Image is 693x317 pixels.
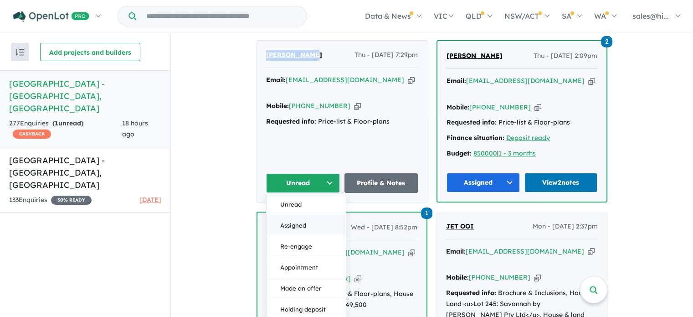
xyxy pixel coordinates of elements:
[51,196,92,205] span: 30 % READY
[469,273,530,281] a: [PHONE_NUMBER]
[266,102,289,110] strong: Mobile:
[344,173,418,193] a: Profile & Notes
[447,51,503,62] a: [PERSON_NAME]
[533,221,598,232] span: Mon - [DATE] 2:37pm
[9,78,161,114] h5: [GEOGRAPHIC_DATA] - [GEOGRAPHIC_DATA] , [GEOGRAPHIC_DATA]
[15,49,25,56] img: sort.svg
[266,51,322,59] span: [PERSON_NAME]
[534,273,541,282] button: Copy
[267,194,346,215] button: Unread
[469,103,531,111] a: [PHONE_NUMBER]
[534,103,541,112] button: Copy
[446,222,474,230] span: JET OOI
[498,149,536,157] a: 1 - 3 months
[408,248,415,257] button: Copy
[351,222,417,233] span: Wed - [DATE] 8:52pm
[447,149,472,157] strong: Budget:
[266,116,418,127] div: Price-list & Floor-plans
[524,173,598,192] a: View2notes
[588,76,595,86] button: Copy
[266,173,340,193] button: Unread
[9,154,161,191] h5: [GEOGRAPHIC_DATA] - [GEOGRAPHIC_DATA] , [GEOGRAPHIC_DATA]
[466,77,585,85] a: [EMAIL_ADDRESS][DOMAIN_NAME]
[122,119,148,138] span: 18 hours ago
[289,102,350,110] a: [PHONE_NUMBER]
[473,149,497,157] a: 850000
[534,51,597,62] span: Thu - [DATE] 2:09pm
[138,6,305,26] input: Try estate name, suburb, builder or developer
[447,173,520,192] button: Assigned
[354,50,418,61] span: Thu - [DATE] 7:29pm
[55,119,58,127] span: 1
[447,77,466,85] strong: Email:
[447,117,597,128] div: Price-list & Floor-plans
[446,289,496,297] strong: Requested info:
[40,43,140,61] button: Add projects and builders
[286,76,404,84] a: [EMAIL_ADDRESS][DOMAIN_NAME]
[447,52,503,60] span: [PERSON_NAME]
[9,118,122,140] div: 277 Enquir ies
[446,247,466,255] strong: Email:
[266,50,322,61] a: [PERSON_NAME]
[52,119,83,127] strong: ( unread)
[466,247,584,255] a: [EMAIL_ADDRESS][DOMAIN_NAME]
[446,221,474,232] a: JET OOI
[266,76,286,84] strong: Email:
[267,215,346,236] button: Assigned
[446,273,469,281] strong: Mobile:
[267,236,346,257] button: Re-engage
[408,75,415,85] button: Copy
[588,247,595,256] button: Copy
[447,148,597,159] div: |
[447,134,504,142] strong: Finance situation:
[632,11,669,21] span: sales@hi...
[267,257,346,278] button: Appointment
[266,117,316,125] strong: Requested info:
[13,130,51,139] span: CASHBACK
[354,274,361,284] button: Copy
[447,118,497,126] strong: Requested info:
[139,196,161,204] span: [DATE]
[13,11,89,22] img: Openlot PRO Logo White
[601,36,612,47] span: 2
[354,101,361,111] button: Copy
[9,195,92,206] div: 133 Enquir ies
[267,278,346,299] button: Made an offer
[421,208,432,219] span: 1
[421,207,432,219] a: 1
[506,134,550,142] a: Deposit ready
[601,35,612,47] a: 2
[447,103,469,111] strong: Mobile:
